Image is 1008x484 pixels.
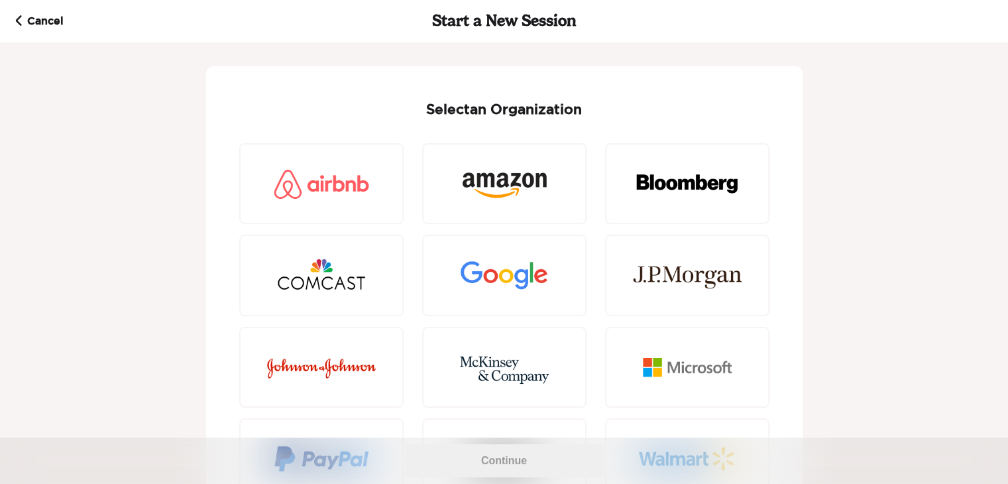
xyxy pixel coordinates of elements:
strong: Cancel [13,13,341,29]
button: Continue [405,444,604,477]
img: comcast.png [267,243,376,308]
img: microsoft.png [633,335,742,400]
img: mckinsey.png [450,335,559,400]
img: jpmorgan.png [633,243,742,308]
h3: Select an Organization [426,99,582,119]
img: johnson.png [267,335,376,400]
img: google.png [450,243,559,308]
img: amazon.png [450,151,559,216]
img: airbnb.png [267,151,376,216]
h2: Start a New Session [341,13,668,29]
img: bloomberg.png [633,151,742,216]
